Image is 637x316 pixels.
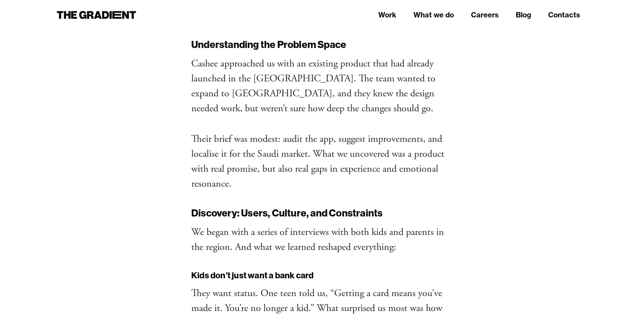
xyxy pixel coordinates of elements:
[191,56,446,116] p: Cashee approached us with an existing product that had already launched in the [GEOGRAPHIC_DATA]....
[471,10,499,20] a: Careers
[191,38,446,50] h2: Understanding the Problem Space
[548,10,580,20] a: Contacts
[191,225,446,255] p: We began with a series of interviews with both kids and parents in the region. And what we learne...
[191,132,446,191] p: Their brief was modest: audit the app, suggest improvements, and localise it for the Saudi market...
[191,207,446,219] h2: Discovery: Users, Culture, and Constraints
[378,10,396,20] a: Work
[413,10,454,20] a: What we do
[516,10,531,20] a: Blog
[191,270,314,280] strong: Kids don’t just want a bank card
